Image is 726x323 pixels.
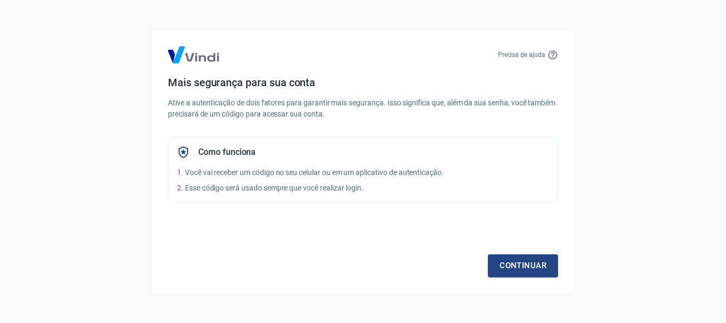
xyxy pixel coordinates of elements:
img: Logo Vind [168,46,219,63]
p: 1. Você vai receber um código no seu celular ou em um aplicativo de autenticação. [177,167,549,178]
p: Precisa de ajuda [498,50,545,60]
a: Continuar [488,254,558,277]
h4: Mais segurança para sua conta [168,76,558,89]
p: Ative a autenticação de dois fatores para garantir mais segurança. Isso significa que, além da su... [168,97,558,120]
h5: Como funciona [198,147,256,158]
p: 2. Esse código será usado sempre que você realizar login. [177,183,549,194]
